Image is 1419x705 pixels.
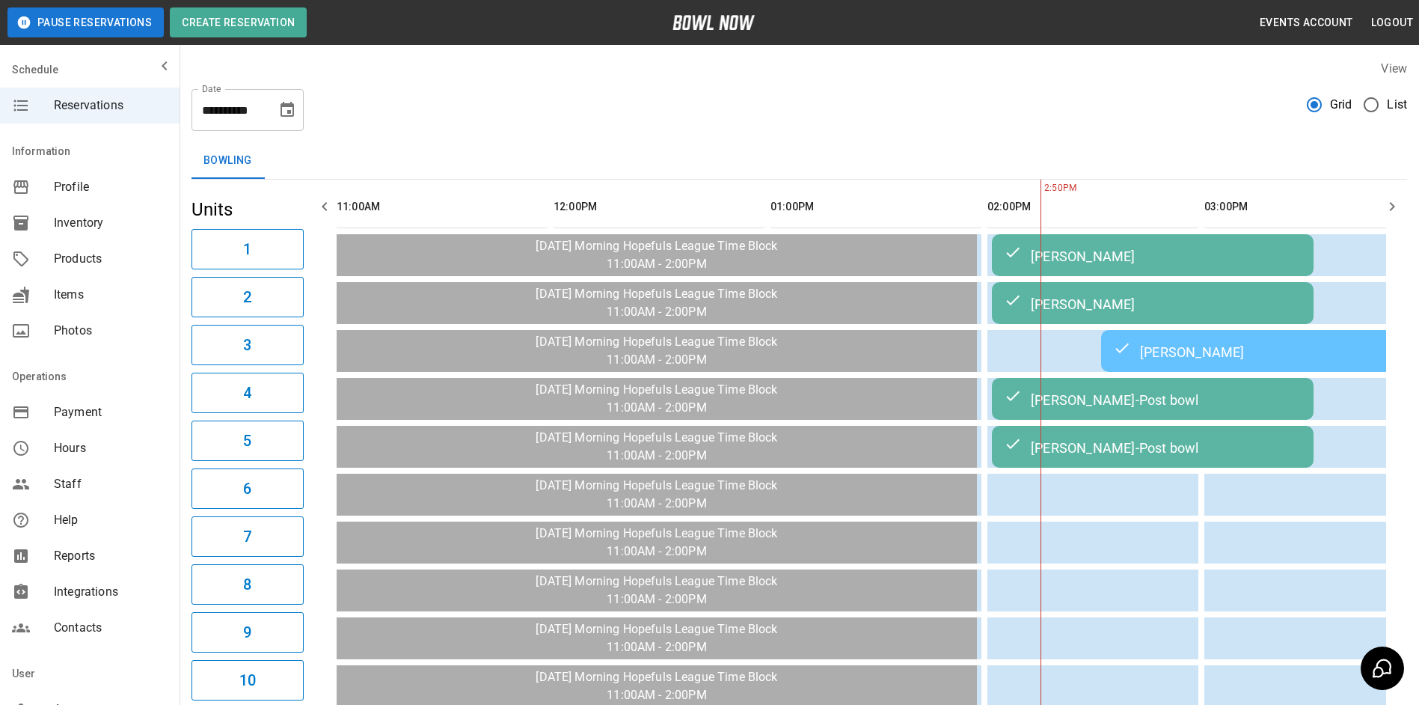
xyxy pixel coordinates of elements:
[191,198,304,222] h5: Units
[191,660,304,701] button: 10
[54,619,168,637] span: Contacts
[191,277,304,317] button: 2
[243,381,251,405] h6: 4
[243,525,251,549] h6: 7
[272,95,302,125] button: Choose date, selected date is Oct 6, 2025
[243,285,251,309] h6: 2
[54,511,168,529] span: Help
[191,421,304,461] button: 5
[54,475,168,493] span: Staff
[987,186,1198,228] th: 02:00PM
[243,477,251,501] h6: 6
[1381,61,1407,76] label: View
[54,322,168,340] span: Photos
[1004,438,1302,456] div: [PERSON_NAME]-Post bowl
[243,620,251,644] h6: 9
[54,547,168,565] span: Reports
[1330,96,1352,114] span: Grid
[1387,96,1407,114] span: List
[554,186,764,228] th: 12:00PM
[1004,294,1302,312] div: [PERSON_NAME]
[243,333,251,357] h6: 3
[54,439,168,457] span: Hours
[191,143,264,179] button: Bowling
[191,612,304,653] button: 9
[54,214,168,232] span: Inventory
[54,583,168,601] span: Integrations
[7,7,164,37] button: Pause Reservations
[672,15,755,30] img: logo
[191,373,304,413] button: 4
[191,229,304,269] button: 1
[239,668,256,692] h6: 10
[191,143,1407,179] div: inventory tabs
[54,250,168,268] span: Products
[1041,181,1044,196] span: 2:50PM
[770,186,981,228] th: 01:00PM
[170,7,307,37] button: Create Reservation
[191,325,304,365] button: 3
[54,286,168,304] span: Items
[54,97,168,115] span: Reservations
[54,403,168,421] span: Payment
[1254,9,1359,37] button: Events Account
[337,186,548,228] th: 11:00AM
[191,516,304,557] button: 7
[54,178,168,196] span: Profile
[191,564,304,605] button: 8
[1004,246,1302,264] div: [PERSON_NAME]
[1365,9,1419,37] button: Logout
[243,573,251,596] h6: 8
[243,237,251,261] h6: 1
[243,429,251,453] h6: 5
[1004,390,1302,408] div: [PERSON_NAME]-Post bowl
[191,469,304,509] button: 6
